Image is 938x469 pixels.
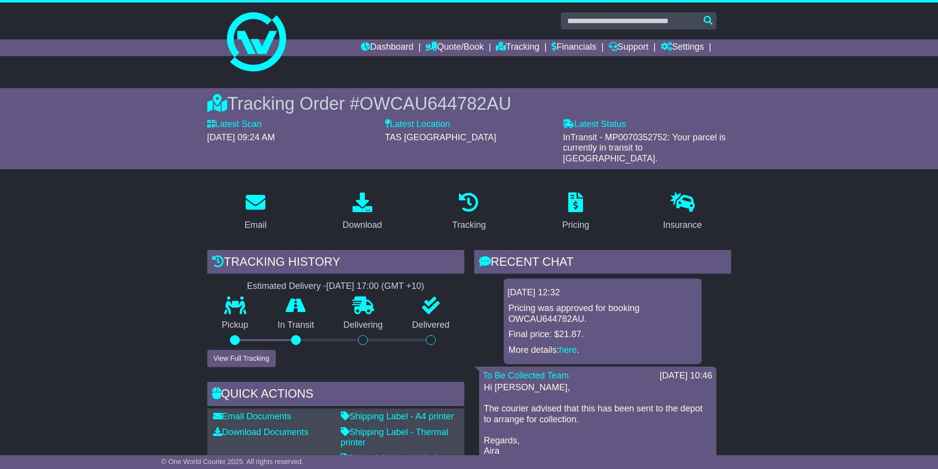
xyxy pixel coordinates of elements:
p: Pricing was approved for booking OWCAU644782AU. [509,303,697,324]
a: Email Documents [213,411,291,421]
div: Tracking Order # [207,93,731,114]
a: Dashboard [361,39,414,56]
a: Email [238,189,273,235]
a: Download [336,189,388,235]
a: Settings [661,39,704,56]
div: RECENT CHAT [474,250,731,277]
span: TAS [GEOGRAPHIC_DATA] [385,132,496,142]
a: Shipping Label - A4 printer [341,411,454,421]
button: View Full Tracking [207,350,276,367]
label: Latest Status [563,119,626,130]
div: [DATE] 12:32 [508,287,698,298]
div: Quick Actions [207,382,464,408]
div: Tracking history [207,250,464,277]
span: InTransit - MP0070352752: Your parcel is currently in transit to [GEOGRAPHIC_DATA]. [563,132,726,163]
p: In Transit [263,320,329,331]
div: [DATE] 17:00 (GMT +10) [326,281,424,292]
a: Original Address Label [341,453,437,463]
a: Tracking [496,39,539,56]
label: Latest Location [385,119,450,130]
a: Financials [551,39,596,56]
p: More details: . [509,345,697,356]
div: Download [343,219,382,232]
div: Email [244,219,266,232]
a: Tracking [446,189,492,235]
div: Estimated Delivery - [207,281,464,292]
a: Shipping Label - Thermal printer [341,427,449,448]
div: Insurance [663,219,702,232]
a: Download Documents [213,427,309,437]
div: [DATE] 10:46 [660,371,712,381]
label: Latest Scan [207,119,262,130]
a: Insurance [657,189,709,235]
a: Support [609,39,648,56]
div: Tracking [452,219,485,232]
p: Pickup [207,320,263,331]
p: Final price: $21.87. [509,329,697,340]
a: Pricing [556,189,596,235]
span: © One World Courier 2025. All rights reserved. [162,458,304,466]
span: [DATE] 09:24 AM [207,132,275,142]
p: Hi [PERSON_NAME], The courier advised that this has been sent to the depot to arrange for collect... [484,382,712,457]
p: Delivered [397,320,464,331]
a: here [559,345,577,355]
div: Pricing [562,219,589,232]
span: OWCAU644782AU [359,94,511,114]
p: Delivering [329,320,398,331]
a: Quote/Book [425,39,484,56]
a: To Be Collected Team [483,371,569,380]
